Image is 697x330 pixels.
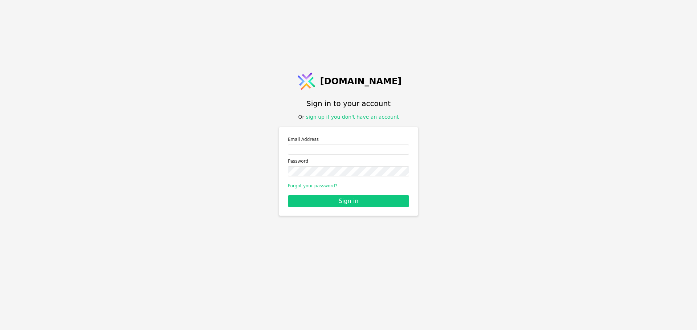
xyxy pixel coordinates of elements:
a: [DOMAIN_NAME] [295,70,402,92]
a: Forgot your password? [288,183,337,188]
label: Email Address [288,136,409,143]
h1: Sign in to your account [306,98,391,109]
button: Sign in [288,195,409,207]
input: Email address [288,144,409,155]
a: sign up if you don't have an account [306,114,399,120]
span: [DOMAIN_NAME] [320,75,402,88]
div: Or [298,113,399,121]
label: Password [288,158,409,165]
input: Password [288,166,409,176]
